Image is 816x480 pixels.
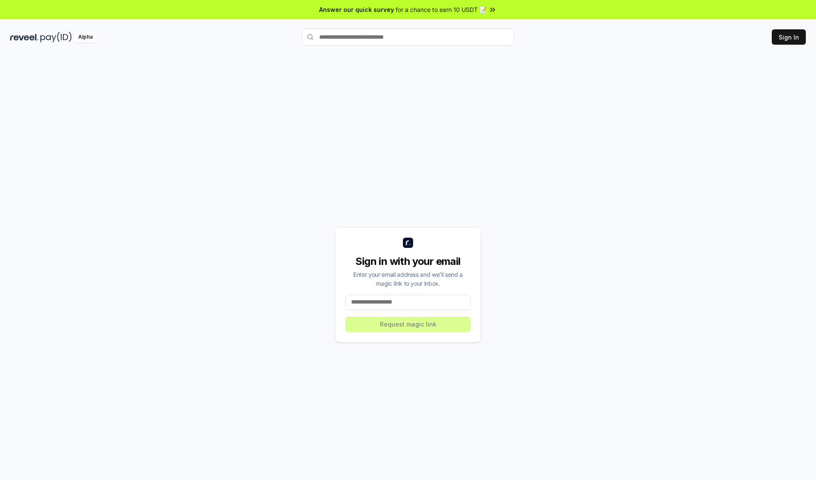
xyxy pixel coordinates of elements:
img: pay_id [40,32,72,43]
span: Answer our quick survey [319,5,394,14]
div: Alpha [74,32,97,43]
span: for a chance to earn 10 USDT 📝 [396,5,487,14]
button: Sign In [772,29,806,45]
div: Sign in with your email [346,255,470,268]
div: Enter your email address and we’ll send a magic link to your inbox. [346,270,470,288]
img: reveel_dark [10,32,39,43]
img: logo_small [403,238,413,248]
